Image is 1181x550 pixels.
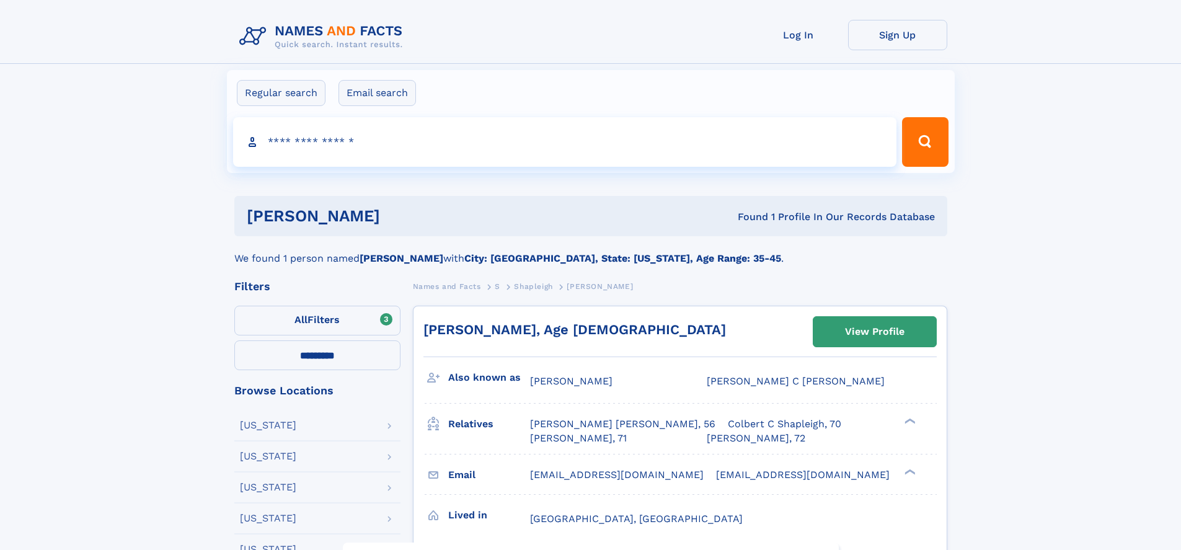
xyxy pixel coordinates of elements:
[901,417,916,425] div: ❯
[234,385,400,396] div: Browse Locations
[234,20,413,53] img: Logo Names and Facts
[495,282,500,291] span: S
[234,281,400,292] div: Filters
[495,278,500,294] a: S
[294,314,307,326] span: All
[514,282,552,291] span: Shapleigh
[707,375,885,387] span: [PERSON_NAME] C [PERSON_NAME]
[234,306,400,335] label: Filters
[448,414,530,435] h3: Relatives
[707,432,805,445] a: [PERSON_NAME], 72
[360,252,443,264] b: [PERSON_NAME]
[448,464,530,486] h3: Email
[530,417,715,431] a: [PERSON_NAME] [PERSON_NAME], 56
[514,278,552,294] a: Shapleigh
[234,236,947,266] div: We found 1 person named with .
[413,278,481,294] a: Names and Facts
[237,80,325,106] label: Regular search
[240,482,296,492] div: [US_STATE]
[813,317,936,347] a: View Profile
[567,282,633,291] span: [PERSON_NAME]
[464,252,781,264] b: City: [GEOGRAPHIC_DATA], State: [US_STATE], Age Range: 35-45
[240,451,296,461] div: [US_STATE]
[716,469,890,481] span: [EMAIL_ADDRESS][DOMAIN_NAME]
[728,417,841,431] a: Colbert C Shapleigh, 70
[530,432,627,445] a: [PERSON_NAME], 71
[233,117,897,167] input: search input
[902,117,948,167] button: Search Button
[448,367,530,388] h3: Also known as
[749,20,848,50] a: Log In
[845,317,905,346] div: View Profile
[530,375,613,387] span: [PERSON_NAME]
[448,505,530,526] h3: Lived in
[848,20,947,50] a: Sign Up
[247,208,559,224] h1: [PERSON_NAME]
[240,420,296,430] div: [US_STATE]
[338,80,416,106] label: Email search
[901,468,916,476] div: ❯
[530,469,704,481] span: [EMAIL_ADDRESS][DOMAIN_NAME]
[530,513,743,525] span: [GEOGRAPHIC_DATA], [GEOGRAPHIC_DATA]
[240,513,296,523] div: [US_STATE]
[423,322,726,337] a: [PERSON_NAME], Age [DEMOGRAPHIC_DATA]
[559,210,935,224] div: Found 1 Profile In Our Records Database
